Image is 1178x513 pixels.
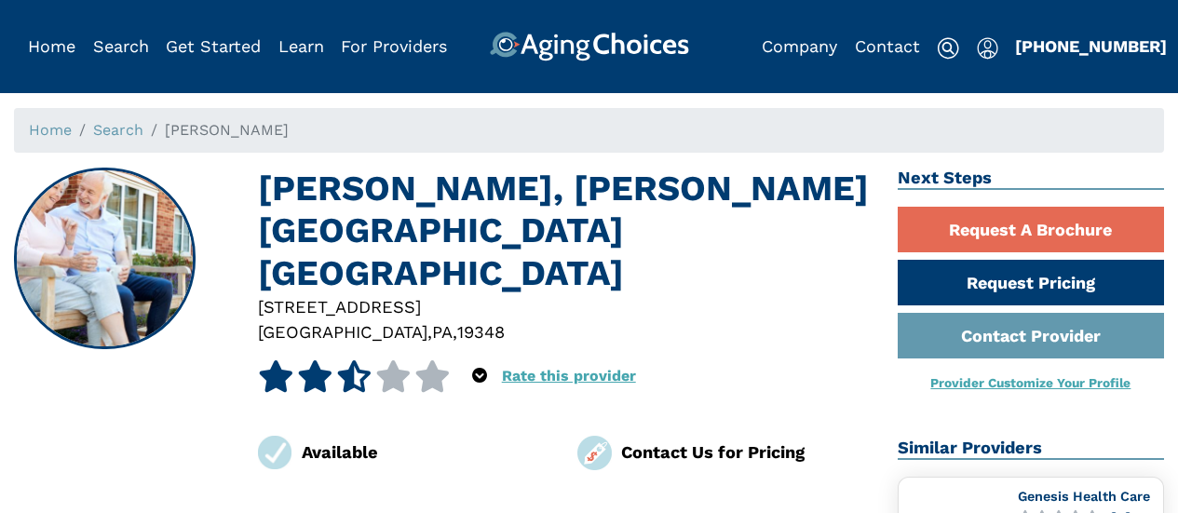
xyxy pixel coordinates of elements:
a: Home [29,121,72,139]
h2: Similar Providers [898,438,1164,460]
a: Genesis Health Care [1018,489,1150,504]
h1: [PERSON_NAME], [PERSON_NAME][GEOGRAPHIC_DATA] [GEOGRAPHIC_DATA] [258,168,870,294]
div: Available [302,439,550,465]
div: Popover trigger [472,360,487,392]
a: Get Started [166,36,261,56]
div: 19348 [457,319,505,344]
div: Popover trigger [93,32,149,61]
a: [PHONE_NUMBER] [1015,36,1167,56]
a: Learn [278,36,324,56]
a: Rate this provider [502,367,636,385]
img: search-icon.svg [937,37,959,60]
a: Request Pricing [898,260,1164,305]
a: Contact Provider [898,313,1164,358]
a: Search [93,121,143,139]
img: Linden Hall, Kennett Square PA [16,169,195,348]
img: user-icon.svg [977,37,998,60]
a: Company [762,36,837,56]
a: For Providers [341,36,447,56]
a: Request A Brochure [898,207,1164,252]
img: AgingChoices [489,32,688,61]
span: , [453,322,457,342]
a: Provider Customize Your Profile [930,375,1131,390]
div: [STREET_ADDRESS] [258,294,870,319]
a: Search [93,36,149,56]
a: Home [28,36,75,56]
span: [GEOGRAPHIC_DATA] [258,322,427,342]
a: Contact [855,36,920,56]
div: Popover trigger [977,32,998,61]
nav: breadcrumb [14,108,1164,153]
span: PA [432,322,453,342]
div: Contact Us for Pricing [621,439,870,465]
span: [PERSON_NAME] [165,121,289,139]
span: , [427,322,432,342]
h2: Next Steps [898,168,1164,190]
